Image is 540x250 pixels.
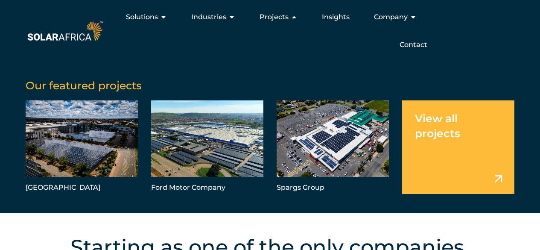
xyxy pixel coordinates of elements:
span: Solutions [126,12,158,22]
span: Company [374,12,408,22]
a: Contact [400,40,427,50]
nav: Menu [105,9,434,53]
div: Menu Toggle [105,9,434,53]
h5: Our featured projects [26,79,514,92]
a: View all projects [402,100,514,194]
a: [GEOGRAPHIC_DATA] [26,100,138,194]
a: Insights [322,12,350,22]
span: Projects [260,12,289,22]
span: Industries [191,12,226,22]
